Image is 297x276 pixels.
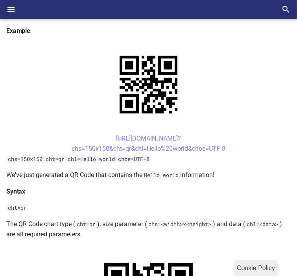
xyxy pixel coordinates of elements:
[6,219,291,239] p: The QR Code chart type ( ), size parameter ( ) and data ( ) are all required parameters.
[234,260,278,276] div: Cookie Policy
[6,186,291,197] h4: Syntax
[106,42,191,127] img: chart
[72,135,225,152] a: [URL][DOMAIN_NAME]?chs=150x150&cht=qr&chl=Hello%20world&choe=UTF-8
[142,172,180,179] code: Hello world
[6,170,291,180] p: We've just generated a QR Code that contains the information!
[147,221,213,228] code: chs=<width>x<height>
[75,221,97,228] code: cht=qr
[6,155,151,163] code: chs=150x150 cht=qr chl=Hello world choe=UTF-8
[6,204,28,211] code: cht=qr
[245,221,280,228] code: chl=<data>
[6,26,291,36] h4: Example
